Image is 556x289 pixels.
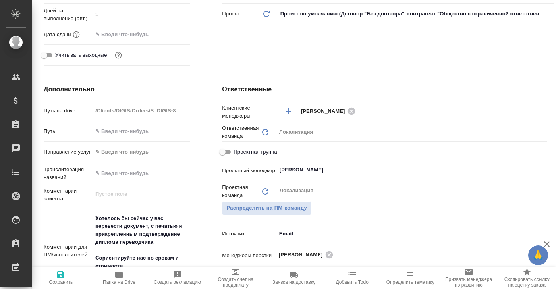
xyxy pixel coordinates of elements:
button: Добавить менеджера [279,102,298,121]
button: Добавить Todo [323,267,381,289]
input: Пустое поле [93,9,190,20]
span: [PERSON_NAME] [279,251,328,259]
span: Определить тематику [386,279,434,285]
input: Пустое поле [93,105,190,116]
div: [PERSON_NAME] [301,106,358,116]
button: Сохранить [32,267,90,289]
span: Учитывать выходные [55,51,107,59]
p: Проектный менеджер [222,167,276,175]
span: [PERSON_NAME] [301,107,350,115]
p: Путь [44,127,93,135]
button: Призвать менеджера по развитию [440,267,498,289]
p: Ответственная команда [222,124,260,140]
p: Проект [222,10,239,18]
button: Скопировать ссылку на оценку заказа [498,267,556,289]
span: Добавить Todo [336,279,368,285]
textarea: Хотелось бы сейчас у вас перевести документ, с печатью и прикрепленным подтверждение диплома пере... [93,212,190,289]
span: Сохранить [49,279,73,285]
button: Определить тематику [381,267,440,289]
div: [PERSON_NAME] [279,250,336,260]
span: Проектная группа [234,148,277,156]
button: 🙏 [528,245,548,265]
span: Папка на Drive [103,279,135,285]
div: ✎ Введи что-нибудь [95,148,181,156]
p: Клиентские менеджеры [222,104,276,120]
button: Open [543,169,544,171]
button: Распределить на ПМ-команду [222,201,311,215]
span: Заявка на доставку [272,279,315,285]
button: Если добавить услуги и заполнить их объемом, то дата рассчитается автоматически [71,29,81,40]
p: Путь на drive [44,107,93,115]
p: Направление услуг [44,148,93,156]
span: Призвать менеджера по развитию [444,277,493,288]
button: Выбери, если сб и вс нужно считать рабочими днями для выполнения заказа. [113,50,124,60]
p: Дней на выполнение (авт.) [44,7,93,23]
button: Заявка на доставку [265,267,323,289]
div: Email [276,227,547,241]
div: ✎ Введи что-нибудь [93,145,190,159]
input: ✎ Введи что-нибудь [93,29,162,40]
button: Папка на Drive [90,267,149,289]
span: Создать рекламацию [154,279,201,285]
span: Скопировать ссылку на оценку заказа [502,277,551,288]
span: Распределить на ПМ-команду [226,204,307,213]
h4: Ответственные [222,85,547,94]
input: ✎ Введи что-нибудь [93,168,190,179]
h4: Дополнительно [44,85,190,94]
p: Дата сдачи [44,31,71,39]
div: Локализация [276,125,547,139]
p: Комментарии для ПМ/исполнителей [44,243,93,259]
p: Комментарии клиента [44,187,93,203]
p: Источник [222,230,276,238]
button: Создать рекламацию [148,267,207,289]
p: Проектная команда [222,183,260,199]
p: Транслитерация названий [44,166,93,181]
button: Создать счет на предоплату [207,267,265,289]
p: Менеджеры верстки [222,252,276,260]
button: Open [543,110,544,112]
input: ✎ Введи что-нибудь [93,125,190,137]
span: Создать счет на предоплату [211,277,260,288]
div: Проект по умолчанию (Договор "Без договора", контрагент "Общество с ограниченной ответственностью... [278,7,554,21]
span: 🙏 [531,247,545,264]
